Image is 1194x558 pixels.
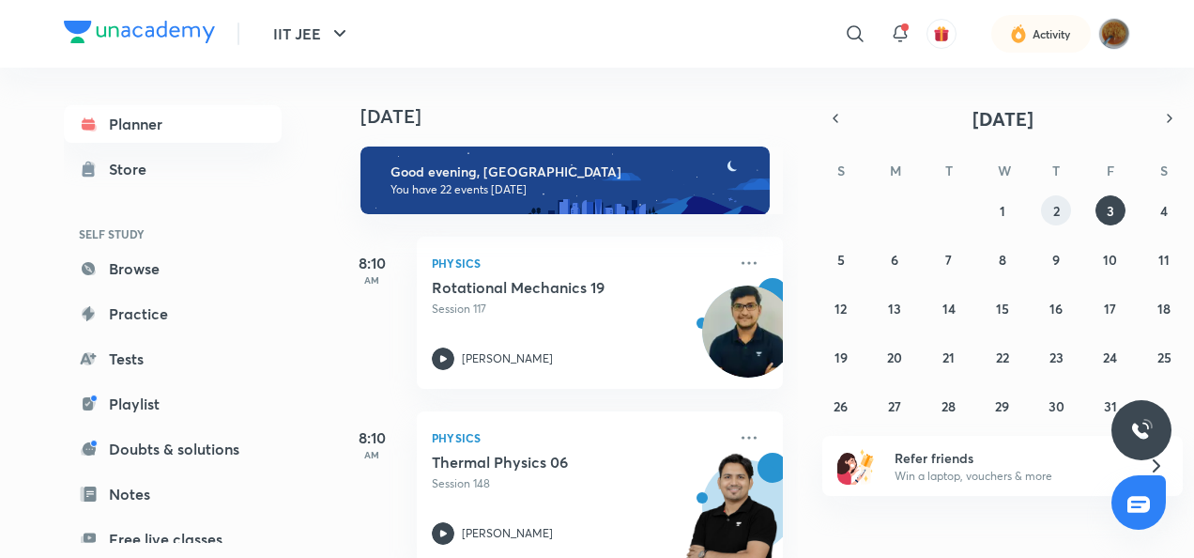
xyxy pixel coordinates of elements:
div: Store [109,158,158,180]
button: October 30, 2025 [1041,391,1071,421]
p: Physics [432,252,727,274]
h6: SELF STUDY [64,218,282,250]
img: Company Logo [64,21,215,43]
button: October 17, 2025 [1095,293,1125,323]
button: October 27, 2025 [880,391,910,421]
button: October 31, 2025 [1095,391,1125,421]
button: [DATE] [849,105,1156,132]
button: October 19, 2025 [826,342,856,372]
button: October 25, 2025 [1149,342,1179,372]
abbr: October 4, 2025 [1160,202,1168,220]
abbr: October 6, 2025 [891,251,898,269]
img: evening [360,147,770,214]
img: avatar [933,25,950,42]
p: [PERSON_NAME] [462,525,553,542]
abbr: Saturday [1160,162,1168,179]
p: AM [334,274,409,286]
h5: 8:10 [334,426,409,449]
abbr: October 29, 2025 [995,397,1009,415]
button: October 28, 2025 [934,391,964,421]
abbr: October 15, 2025 [996,300,1009,318]
abbr: October 30, 2025 [1049,397,1064,415]
h6: Refer friends [895,448,1125,468]
button: October 16, 2025 [1041,293,1071,323]
button: October 4, 2025 [1149,195,1179,225]
a: Playlist [64,385,282,423]
abbr: Monday [890,162,901,179]
abbr: October 10, 2025 [1103,251,1117,269]
abbr: October 21, 2025 [942,349,955,366]
button: October 14, 2025 [934,293,964,323]
img: Vartika tiwary uttarpradesh [1098,18,1130,50]
h6: Good evening, [GEOGRAPHIC_DATA] [390,163,753,180]
abbr: October 24, 2025 [1103,349,1117,366]
abbr: October 12, 2025 [834,300,847,318]
abbr: October 5, 2025 [837,251,845,269]
button: October 22, 2025 [987,342,1018,372]
h5: Rotational Mechanics 19 [432,278,666,297]
img: activity [1010,23,1027,45]
abbr: October 23, 2025 [1049,349,1064,366]
abbr: October 8, 2025 [999,251,1006,269]
button: October 6, 2025 [880,244,910,274]
p: Physics [432,426,727,449]
abbr: October 31, 2025 [1104,397,1117,415]
a: Free live classes [64,520,282,558]
p: You have 22 events [DATE] [390,182,753,197]
abbr: October 11, 2025 [1158,251,1170,269]
button: October 8, 2025 [987,244,1018,274]
button: October 29, 2025 [987,391,1018,421]
button: October 21, 2025 [934,342,964,372]
button: October 10, 2025 [1095,244,1125,274]
button: IIT JEE [262,15,362,53]
button: October 11, 2025 [1149,244,1179,274]
a: Tests [64,340,282,378]
p: Win a laptop, vouchers & more [895,468,1125,485]
abbr: Thursday [1052,162,1060,179]
p: Session 117 [432,301,727,318]
button: October 3, 2025 [1095,195,1125,225]
abbr: Friday [1107,162,1114,179]
abbr: October 7, 2025 [945,251,952,269]
abbr: Sunday [837,162,845,179]
button: October 7, 2025 [934,244,964,274]
button: October 15, 2025 [987,293,1018,323]
abbr: October 25, 2025 [1157,349,1171,366]
a: Practice [64,295,282,333]
a: Notes [64,475,282,513]
button: October 24, 2025 [1095,342,1125,372]
abbr: October 3, 2025 [1107,202,1114,220]
a: Planner [64,105,282,143]
img: referral [837,447,875,485]
p: [PERSON_NAME] [462,350,553,367]
abbr: October 16, 2025 [1049,300,1063,318]
abbr: October 20, 2025 [887,349,902,366]
h5: 8:10 [334,252,409,274]
abbr: October 9, 2025 [1052,251,1060,269]
span: [DATE] [972,106,1033,132]
button: October 1, 2025 [987,195,1018,225]
button: October 9, 2025 [1041,244,1071,274]
button: October 20, 2025 [880,342,910,372]
h5: Thermal Physics 06 [432,453,666,472]
button: October 18, 2025 [1149,293,1179,323]
p: AM [334,449,409,460]
button: avatar [926,19,957,49]
button: October 23, 2025 [1041,342,1071,372]
img: ttu [1130,419,1153,442]
abbr: October 14, 2025 [942,300,956,318]
abbr: Wednesday [998,162,1011,179]
abbr: October 13, 2025 [888,300,901,318]
h4: [DATE] [360,105,802,128]
abbr: October 2, 2025 [1053,202,1060,220]
abbr: October 1, 2025 [1000,202,1005,220]
button: October 5, 2025 [826,244,856,274]
abbr: October 26, 2025 [834,397,848,415]
abbr: October 27, 2025 [888,397,901,415]
abbr: October 28, 2025 [941,397,956,415]
abbr: October 17, 2025 [1104,300,1116,318]
button: October 12, 2025 [826,293,856,323]
p: Session 148 [432,475,727,492]
button: October 26, 2025 [826,391,856,421]
abbr: October 18, 2025 [1157,300,1171,318]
